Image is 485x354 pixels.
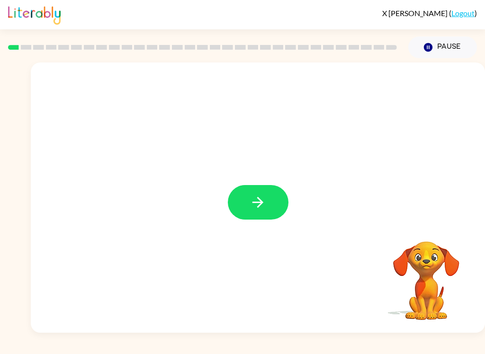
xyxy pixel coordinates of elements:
[379,227,474,321] video: Your browser must support playing .mp4 files to use Literably. Please try using another browser.
[8,4,61,25] img: Literably
[382,9,477,18] div: ( )
[451,9,475,18] a: Logout
[408,36,477,58] button: Pause
[382,9,449,18] span: X [PERSON_NAME]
